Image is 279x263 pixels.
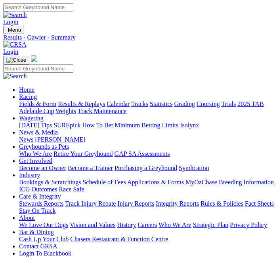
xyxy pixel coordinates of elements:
[131,100,148,107] a: Tracks
[19,165,276,172] div: Get Involved
[19,193,61,200] a: Care & Integrity
[219,179,274,185] a: Breeding Information
[3,26,24,34] button: Toggle navigation
[230,221,267,228] a: Privacy Policy
[127,179,184,185] a: Applications & Forms
[19,93,37,100] a: Racing
[19,115,44,121] a: Wagering
[31,55,37,62] img: logo-grsa-white.png
[19,129,58,136] a: News & Media
[179,165,209,171] a: Syndication
[3,64,73,73] input: Search
[3,41,27,48] img: GRSA
[3,48,18,55] a: Login
[3,11,27,19] img: Search
[115,150,170,157] a: GAP SA Assessments
[35,136,85,143] a: [PERSON_NAME]
[19,207,55,214] a: Stay On Track
[19,200,63,207] a: Stewards Reports
[54,122,80,129] a: SUREpick
[19,100,264,114] a: 2025 TAB Adelaide Cup
[115,165,177,171] a: Purchasing a Greyhound
[19,221,68,228] a: We Love Our Dogs
[3,19,18,25] a: Login
[19,236,69,242] a: Cash Up Your Club
[19,122,276,129] div: Wagering
[6,57,26,63] img: Close
[59,186,84,193] a: Race Safe
[117,200,154,207] a: Injury Reports
[193,221,228,228] a: Strategic Plan
[19,165,66,171] a: Become an Owner
[19,172,40,178] a: Industry
[3,73,27,80] img: Search
[3,34,276,41] a: Results - Gawler - Summary
[65,200,116,207] a: Track Injury Rebate
[70,221,115,228] a: Vision and Values
[19,179,276,193] div: Industry
[117,221,136,228] a: History
[3,3,73,11] input: Search
[19,136,276,143] div: News & Media
[174,100,195,107] a: Grading
[19,229,54,235] a: Bar & Dining
[19,86,34,93] a: Home
[19,100,56,107] a: Fields & Form
[19,236,276,243] div: Bar & Dining
[19,250,71,257] a: Login To Blackbook
[197,100,220,107] a: Coursing
[54,150,113,157] a: Retire Your Greyhound
[150,100,173,107] a: Statistics
[19,136,33,143] a: News
[19,122,52,129] a: [DATE] Tips
[159,221,191,228] a: Who We Are
[201,200,243,207] a: Rules & Policies
[138,221,157,228] a: Careers
[19,221,276,229] div: About
[3,56,29,64] button: Toggle navigation
[82,122,113,129] a: How To Bet
[19,157,52,164] a: Get Involved
[8,27,21,33] span: Menu
[185,179,217,185] a: MyOzChase
[180,122,199,129] a: Isolynx
[19,243,57,250] a: Contact GRSA
[19,150,52,157] a: Who We Are
[115,122,178,129] a: Minimum Betting Limits
[55,108,76,114] a: Weights
[68,165,113,171] a: Become a Trainer
[19,143,69,150] a: Greyhounds as Pets
[58,100,105,107] a: Results & Replays
[19,150,276,157] div: Greyhounds as Pets
[78,108,126,114] a: Track Maintenance
[70,236,168,242] a: Chasers Restaurant & Function Centre
[19,186,57,193] a: ICG Outcomes
[156,200,199,207] a: Integrity Reports
[82,179,126,185] a: Schedule of Fees
[19,100,276,115] div: Racing
[245,200,274,207] a: Fact Sheets
[19,179,81,185] a: Bookings & Scratchings
[19,200,276,214] div: Care & Integrity
[221,100,236,107] a: Trials
[107,100,130,107] a: Calendar
[19,214,35,221] a: About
